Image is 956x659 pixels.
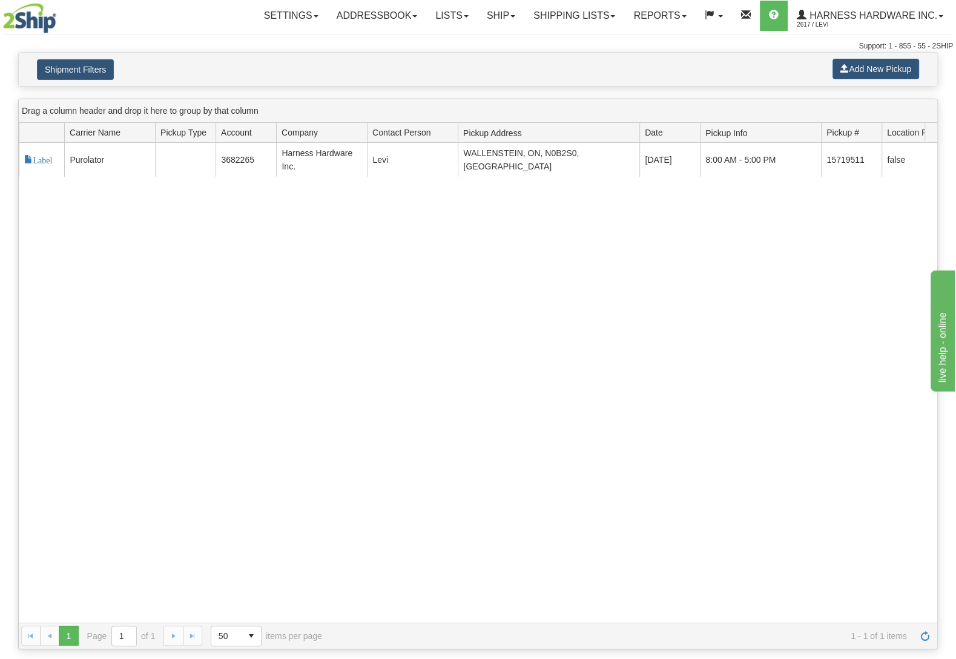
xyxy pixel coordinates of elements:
[276,143,367,177] td: Harness Hardware Inc.
[160,126,206,139] span: Pickup Type
[797,19,888,31] span: 2617 / Levi
[112,626,136,646] input: Page 1
[64,143,155,177] td: Purolator
[216,143,276,177] td: 3682265
[639,143,700,177] td: [DATE]
[478,1,524,31] a: Ship
[928,267,955,391] iframe: chat widget
[3,41,953,51] div: Support: 1 - 855 - 55 - 2SHIP
[24,155,52,165] a: Label
[59,626,78,645] span: Page 1
[645,126,663,139] span: Date
[70,126,120,139] span: Carrier Name
[19,99,937,123] div: grid grouping header
[24,155,52,163] span: Label
[705,123,821,142] span: Pickup Info
[882,143,942,177] td: false
[806,10,937,21] span: Harness Hardware Inc.
[211,626,322,646] span: items per page
[821,143,882,177] td: 15719511
[211,626,262,646] span: Page sizes drop down
[87,626,156,646] span: Page of 1
[339,631,907,641] span: 1 - 1 of 1 items
[826,126,859,139] span: Pickup #
[219,630,234,642] span: 50
[832,59,919,79] button: Add New Pickup
[700,143,821,177] td: 8:00 AM - 5:00 PM
[624,1,695,31] a: Reports
[328,1,427,31] a: Addressbook
[524,1,624,31] a: Shipping lists
[426,1,477,31] a: Lists
[255,1,328,31] a: Settings
[3,3,56,33] img: logo2617.jpg
[463,123,639,142] span: Pickup Address
[458,143,639,177] td: WALLENSTEIN, ON, N0B2S0, [GEOGRAPHIC_DATA]
[221,126,252,139] span: Account
[887,126,937,139] span: Location Pickup
[9,7,112,22] div: live help - online
[788,1,952,31] a: Harness Hardware Inc. 2617 / Levi
[37,59,114,80] button: Shipment Filters
[282,126,318,139] span: Company
[372,126,431,139] span: Contact Person
[915,626,935,645] a: Refresh
[367,143,458,177] td: Levi
[242,626,261,646] span: select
